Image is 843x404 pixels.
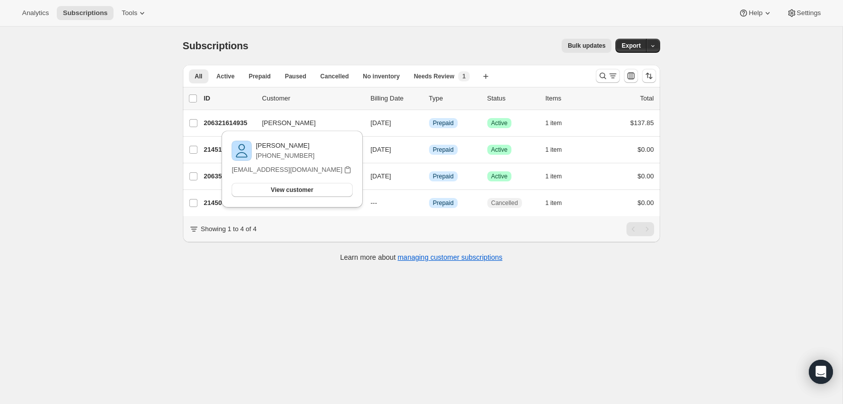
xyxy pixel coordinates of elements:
[397,253,502,261] a: managing customer subscriptions
[204,169,654,183] div: 206355464279[PERSON_NAME][DATE]InfoPrepaidSuccessActive1 item$0.00
[546,196,573,210] button: 1 item
[491,119,508,127] span: Active
[491,172,508,180] span: Active
[321,72,349,80] span: Cancelled
[630,119,654,127] span: $137.85
[491,146,508,154] span: Active
[285,72,306,80] span: Paused
[546,146,562,154] span: 1 item
[371,199,377,207] span: ---
[638,172,654,180] span: $0.00
[638,146,654,153] span: $0.00
[204,143,654,157] div: 214513451095[PERSON_NAME][DATE]InfoPrepaidSuccessActive1 item$0.00
[57,6,114,20] button: Subscriptions
[546,199,562,207] span: 1 item
[256,141,314,151] p: [PERSON_NAME]
[371,119,391,127] span: [DATE]
[183,40,249,51] span: Subscriptions
[621,42,641,50] span: Export
[433,119,454,127] span: Prepaid
[217,72,235,80] span: Active
[429,93,479,104] div: Type
[204,198,254,208] p: 214506274903
[204,116,654,130] div: 206321614935[PERSON_NAME][DATE]InfoPrepaidSuccessActive1 item$137.85
[232,141,252,161] img: variant image
[546,116,573,130] button: 1 item
[204,93,254,104] p: ID
[433,146,454,154] span: Prepaid
[433,172,454,180] span: Prepaid
[478,69,494,83] button: Create new view
[546,169,573,183] button: 1 item
[414,72,455,80] span: Needs Review
[562,39,611,53] button: Bulk updates
[16,6,55,20] button: Analytics
[491,199,518,207] span: Cancelled
[546,143,573,157] button: 1 item
[204,171,254,181] p: 206355464279
[122,9,137,17] span: Tools
[568,42,605,50] span: Bulk updates
[195,72,202,80] span: All
[262,93,363,104] p: Customer
[642,69,656,83] button: Sort the results
[624,69,638,83] button: Customize table column order and visibility
[249,72,271,80] span: Prepaid
[204,93,654,104] div: IDCustomerBilling DateTypeStatusItemsTotal
[22,9,49,17] span: Analytics
[201,224,257,234] p: Showing 1 to 4 of 4
[797,9,821,17] span: Settings
[363,72,399,80] span: No inventory
[640,93,654,104] p: Total
[462,72,466,80] span: 1
[732,6,778,20] button: Help
[638,199,654,207] span: $0.00
[232,165,342,175] p: [EMAIL_ADDRESS][DOMAIN_NAME]
[749,9,762,17] span: Help
[809,360,833,384] div: Open Intercom Messenger
[232,183,352,197] button: View customer
[340,252,502,262] p: Learn more about
[204,145,254,155] p: 214513451095
[487,93,538,104] p: Status
[256,151,314,161] p: [PHONE_NUMBER]
[546,172,562,180] span: 1 item
[596,69,620,83] button: Search and filter results
[256,115,357,131] button: [PERSON_NAME]
[116,6,153,20] button: Tools
[371,172,391,180] span: [DATE]
[271,186,313,194] span: View customer
[626,222,654,236] nav: Pagination
[781,6,827,20] button: Settings
[546,119,562,127] span: 1 item
[433,199,454,207] span: Prepaid
[63,9,108,17] span: Subscriptions
[204,118,254,128] p: 206321614935
[371,93,421,104] p: Billing Date
[546,93,596,104] div: Items
[371,146,391,153] span: [DATE]
[262,118,316,128] span: [PERSON_NAME]
[204,196,654,210] div: 214506274903[PERSON_NAME]---InfoPrepaidCancelled1 item$0.00
[615,39,647,53] button: Export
